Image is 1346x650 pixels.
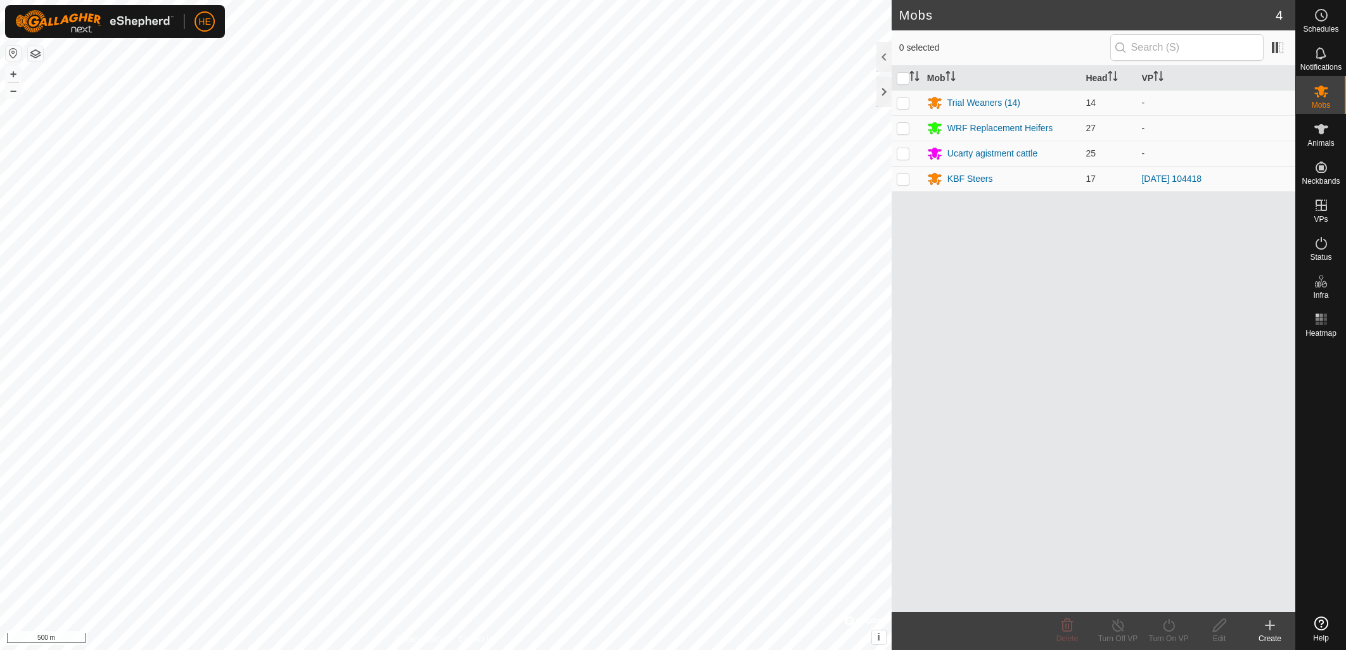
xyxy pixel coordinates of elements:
th: Head [1080,66,1136,91]
a: Privacy Policy [395,634,443,645]
div: Ucarty agistment cattle [947,147,1037,160]
div: Create [1245,633,1295,644]
span: Heatmap [1305,329,1336,337]
span: HE [198,15,210,29]
button: Map Layers [28,46,43,61]
p-sorticon: Activate to sort [945,73,956,83]
input: Search (S) [1110,34,1264,61]
span: Animals [1307,139,1335,147]
span: Help [1313,634,1329,642]
th: VP [1136,66,1295,91]
div: Turn Off VP [1093,633,1143,644]
span: 14 [1086,98,1096,108]
span: 27 [1086,123,1096,133]
span: Infra [1313,291,1328,299]
h2: Mobs [899,8,1276,23]
span: Status [1310,253,1331,261]
a: Contact Us [458,634,496,645]
span: 4 [1276,6,1283,25]
span: VPs [1314,215,1328,223]
p-sorticon: Activate to sort [909,73,920,83]
td: - [1136,115,1295,141]
span: Notifications [1300,63,1342,71]
a: Help [1296,611,1346,647]
span: i [878,632,880,642]
span: 25 [1086,148,1096,158]
div: Turn On VP [1143,633,1194,644]
span: 0 selected [899,41,1110,54]
span: Schedules [1303,25,1338,33]
button: i [872,630,886,644]
img: Gallagher Logo [15,10,174,33]
th: Mob [922,66,1081,91]
span: 17 [1086,174,1096,184]
div: WRF Replacement Heifers [947,122,1053,135]
td: - [1136,141,1295,166]
span: Mobs [1312,101,1330,109]
td: - [1136,90,1295,115]
p-sorticon: Activate to sort [1108,73,1118,83]
span: Delete [1056,634,1079,643]
button: + [6,67,21,82]
a: [DATE] 104418 [1141,174,1202,184]
div: KBF Steers [947,172,993,186]
button: Reset Map [6,46,21,61]
span: Neckbands [1302,177,1340,185]
div: Edit [1194,633,1245,644]
div: Trial Weaners (14) [947,96,1020,110]
button: – [6,83,21,98]
p-sorticon: Activate to sort [1153,73,1163,83]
